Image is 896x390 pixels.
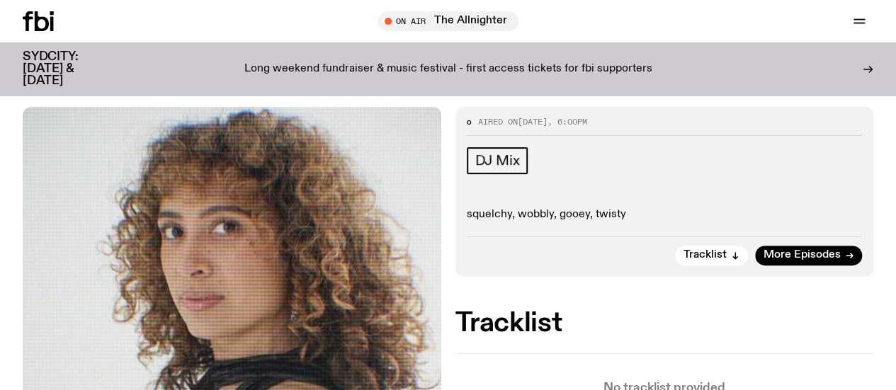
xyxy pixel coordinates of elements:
a: More Episodes [755,246,862,265]
h3: SYDCITY: [DATE] & [DATE] [23,51,113,87]
span: Tracklist [684,250,727,260]
span: Aired on [478,116,518,127]
button: On AirThe Allnighter [378,11,518,31]
a: DJ Mix [467,147,528,174]
span: More Episodes [764,250,841,260]
p: squelchy, wobbly, gooey, twisty [467,208,863,222]
button: Tracklist [675,246,748,265]
span: DJ Mix [475,153,520,168]
span: [DATE] [518,116,548,127]
span: , 6:00pm [548,116,587,127]
p: Long weekend fundraiser & music festival - first access tickets for fbi supporters [244,63,652,76]
h2: Tracklist [455,311,874,336]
